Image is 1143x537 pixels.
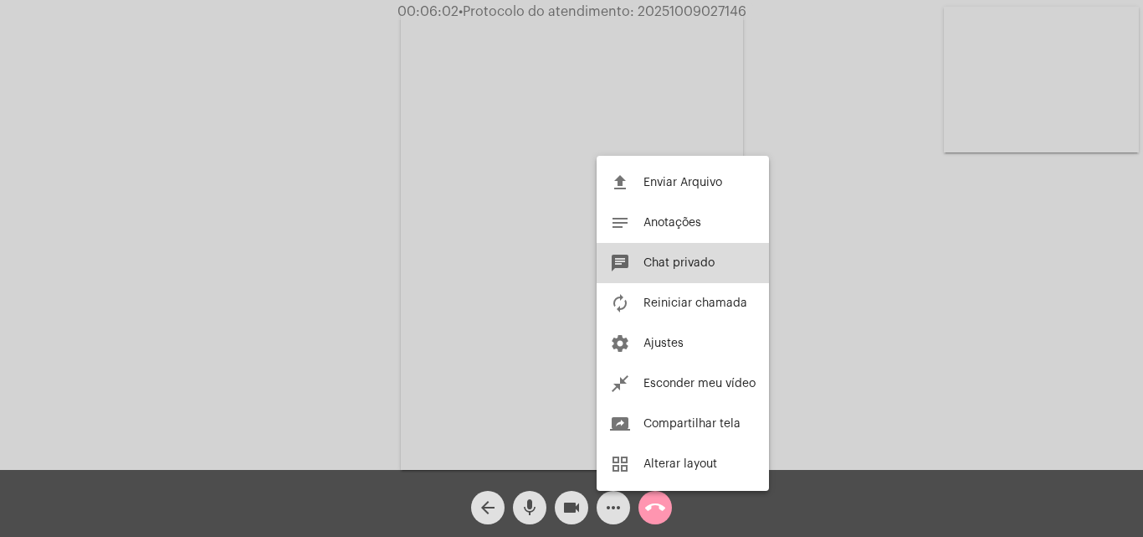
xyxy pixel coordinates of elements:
[610,173,630,193] mat-icon: file_upload
[643,338,684,349] span: Ajustes
[610,293,630,313] mat-icon: autorenew
[610,253,630,273] mat-icon: chat
[643,418,741,430] span: Compartilhar tela
[610,414,630,434] mat-icon: screen_share
[643,458,717,470] span: Alterar layout
[610,213,630,233] mat-icon: notes
[643,297,747,309] span: Reiniciar chamada
[610,333,630,354] mat-icon: settings
[643,217,701,229] span: Anotações
[643,177,722,188] span: Enviar Arquivo
[610,374,630,394] mat-icon: close_fullscreen
[610,454,630,474] mat-icon: grid_view
[643,378,756,390] span: Esconder meu vídeo
[643,257,715,269] span: Chat privado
